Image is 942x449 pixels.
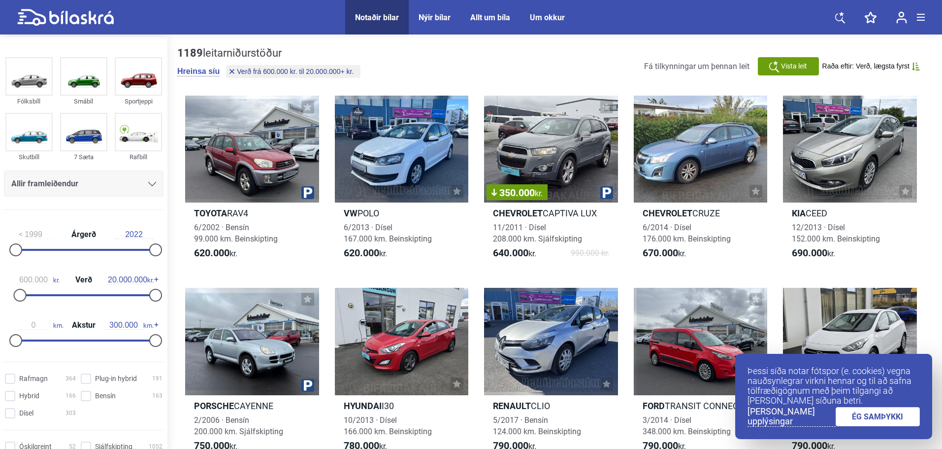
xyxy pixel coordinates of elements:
span: 10/2013 · Dísel 166.000 km. Beinskipting [344,415,432,436]
span: 11/2011 · Dísel 208.000 km. Sjálfskipting [493,223,582,243]
button: Hreinsa síu [177,67,220,76]
button: Raða eftir: Verð, lægsta fyrst [822,62,920,70]
span: 163 [152,391,162,401]
b: 670.000 [643,247,678,259]
span: Akstur [69,321,98,329]
a: KiaCEED12/2013 · Dísel152.000 km. Beinskipting690.000kr. [783,96,917,268]
span: Plug-in hybrid [95,374,137,384]
a: Um okkur [530,13,565,22]
a: ÉG SAMÞYKKI [836,407,920,426]
span: 166 [65,391,76,401]
span: 6/2014 · Dísel 176.000 km. Beinskipting [643,223,731,243]
span: kr. [493,247,536,259]
span: kr. [643,247,686,259]
a: Notaðir bílar [355,13,399,22]
h2: CRUZE [634,207,768,219]
span: Fá tilkynningar um þennan leit [644,62,749,71]
b: 620.000 [344,247,379,259]
a: VWPOLO6/2013 · Dísel167.000 km. Beinskipting620.000kr. [335,96,469,268]
div: Rafbíll [115,151,162,163]
img: user-login.svg [896,11,907,24]
p: Þessi síða notar fótspor (e. cookies) vegna nauðsynlegrar virkni hennar og til að safna tölfræðig... [747,366,920,406]
span: Rafmagn [19,374,48,384]
div: Skutbíll [5,151,53,163]
div: Smábíl [60,96,107,107]
span: Árgerð [69,231,98,239]
span: kr. [344,247,387,259]
h2: TRANSIT CONNECT [634,400,768,412]
b: Chevrolet [643,208,692,218]
div: leitarniðurstöður [177,47,363,60]
b: 1189 [177,47,203,59]
span: Bensín [95,391,116,401]
b: 640.000 [493,247,528,259]
b: Hyundai [344,401,382,411]
div: 7 Sæta [60,151,107,163]
span: 2/2006 · Bensín 200.000 km. Sjálfskipting [194,415,283,436]
span: kr. [194,247,237,259]
b: Renault [493,401,531,411]
button: Verð frá 600.000 kr. til 20.000.000+ kr. [226,65,360,78]
span: Vista leit [781,61,807,71]
span: kr. [792,247,835,259]
a: Nýir bílar [419,13,451,22]
div: Fólksbíll [5,96,53,107]
img: parking.png [600,186,613,199]
h2: CLIO [484,400,618,412]
h2: I30 [335,400,469,412]
b: Chevrolet [493,208,543,218]
span: kr. [535,189,543,198]
span: 5/2017 · Bensín 124.000 km. Beinskipting [493,415,581,436]
h2: POLO [335,207,469,219]
div: Sportjeppi [115,96,162,107]
b: 690.000 [792,247,827,259]
a: 350.000kr.ChevroletCAPTIVA LUX11/2011 · Dísel208.000 km. Sjálfskipting640.000kr.990.000 kr. [484,96,618,268]
span: Dísel [19,408,33,418]
span: 303 [65,408,76,418]
h2: CAYENNE [185,400,319,412]
span: 6/2013 · Dísel 167.000 km. Beinskipting [344,223,432,243]
a: Allt um bíla [470,13,510,22]
a: ChevroletCRUZE6/2014 · Dísel176.000 km. Beinskipting670.000kr. [634,96,768,268]
b: Toyota [194,208,227,218]
img: parking.png [301,186,314,199]
span: km. [14,321,64,330]
span: 3/2014 · Dísel 348.000 km. Beinskipting [643,415,731,436]
h2: CAPTIVA LUX [484,207,618,219]
b: Kia [792,208,806,218]
span: 12/2013 · Dísel 152.000 km. Beinskipting [792,223,880,243]
span: kr. [108,276,154,284]
a: [PERSON_NAME] upplýsingar [747,407,836,427]
span: Verð frá 600.000 kr. til 20.000.000+ kr. [237,68,354,75]
span: 191 [152,374,162,384]
span: 364 [65,374,76,384]
img: parking.png [301,379,314,392]
span: kr. [14,276,60,284]
a: ToyotaRAV46/2002 · Bensín99.000 km. Beinskipting620.000kr. [185,96,319,268]
b: Porsche [194,401,234,411]
b: Ford [643,401,665,411]
b: VW [344,208,357,218]
h2: RAV4 [185,207,319,219]
span: km. [104,321,154,330]
span: Raða eftir: Verð, lægsta fyrst [822,62,910,70]
span: Allir framleiðendur [11,177,78,191]
b: 620.000 [194,247,229,259]
span: 6/2002 · Bensín 99.000 km. Beinskipting [194,223,278,243]
h2: CEED [783,207,917,219]
span: 990.000 kr. [571,247,609,259]
span: 350.000 [491,188,543,198]
span: Verð [73,276,95,284]
span: Hybrid [19,391,39,401]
